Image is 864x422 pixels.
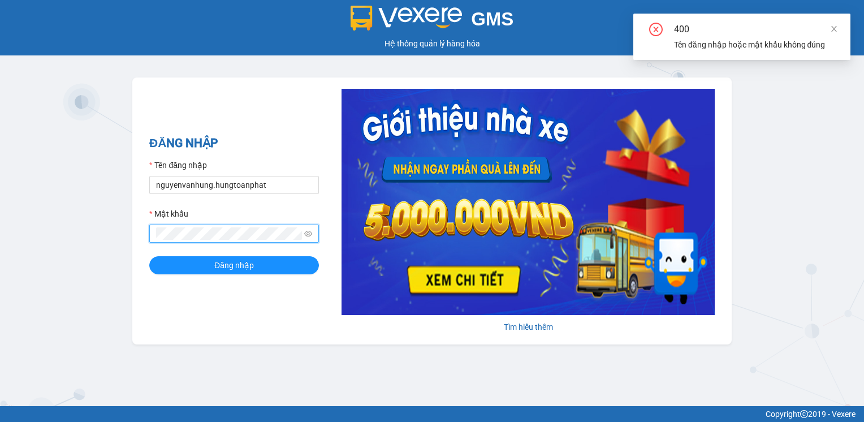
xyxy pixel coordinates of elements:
span: Đăng nhập [214,259,254,272]
h2: ĐĂNG NHẬP [149,134,319,153]
img: logo 2 [351,6,463,31]
input: Mật khẩu [156,227,302,240]
button: Đăng nhập [149,256,319,274]
span: copyright [800,410,808,418]
label: Mật khẩu [149,208,188,220]
div: Copyright 2019 - Vexere [8,408,856,420]
span: eye [304,230,312,238]
div: Tìm hiểu thêm [342,321,715,333]
input: Tên đăng nhập [149,176,319,194]
span: GMS [471,8,513,29]
a: GMS [351,17,514,26]
div: Hệ thống quản lý hàng hóa [3,37,861,50]
div: 400 [674,23,837,36]
span: close-circle [649,23,663,38]
span: close [830,25,838,33]
label: Tên đăng nhập [149,159,207,171]
img: banner-0 [342,89,715,315]
div: Tên đăng nhập hoặc mật khẩu không đúng [674,38,837,51]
